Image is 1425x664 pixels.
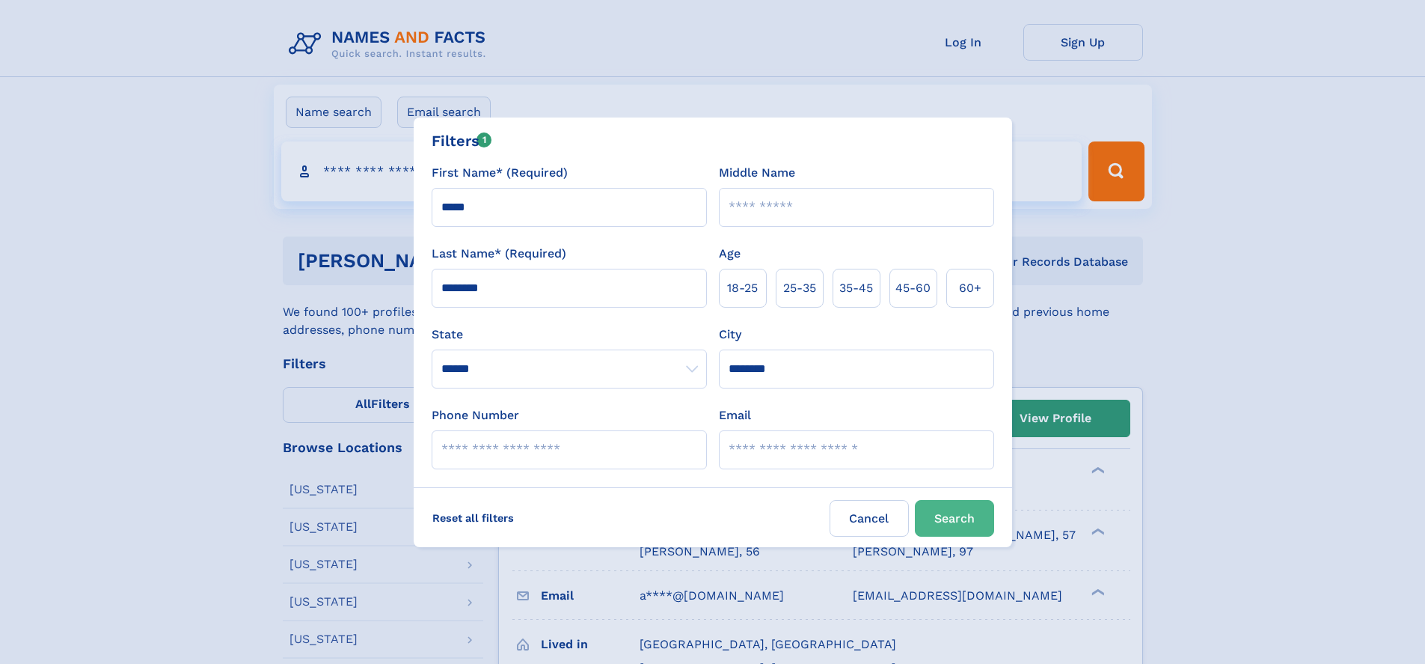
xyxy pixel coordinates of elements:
[959,279,981,297] span: 60+
[432,130,492,152] div: Filters
[895,279,931,297] span: 45‑60
[915,500,994,537] button: Search
[719,164,795,182] label: Middle Name
[432,406,519,424] label: Phone Number
[432,245,566,263] label: Last Name* (Required)
[432,164,568,182] label: First Name* (Required)
[783,279,816,297] span: 25‑35
[423,500,524,536] label: Reset all filters
[830,500,909,537] label: Cancel
[432,326,707,344] label: State
[727,279,758,297] span: 18‑25
[719,326,741,344] label: City
[719,406,751,424] label: Email
[839,279,873,297] span: 35‑45
[719,245,741,263] label: Age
